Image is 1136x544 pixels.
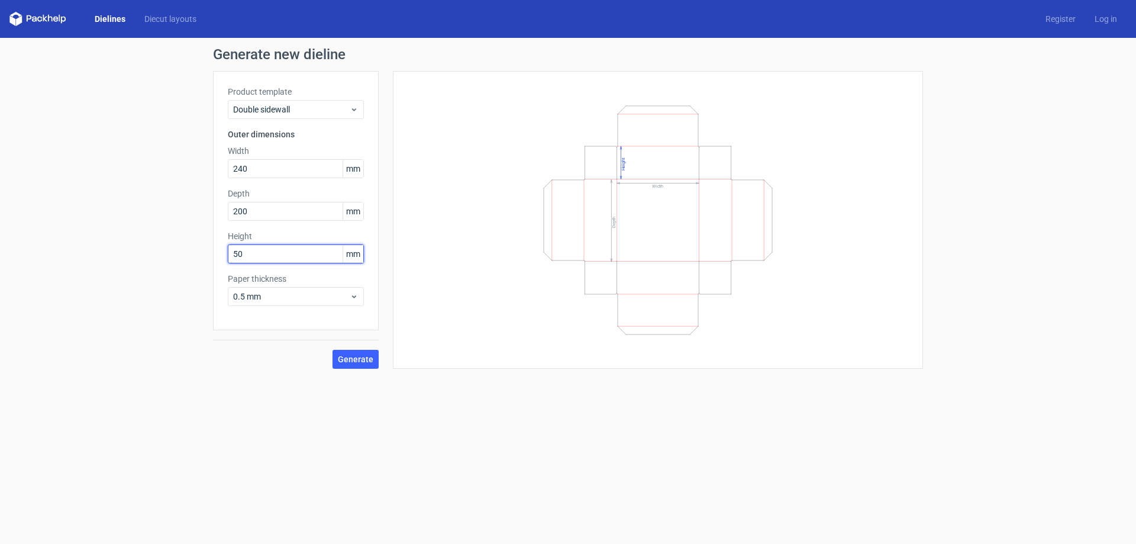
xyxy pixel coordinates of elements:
[228,273,364,285] label: Paper thickness
[85,13,135,25] a: Dielines
[1036,13,1085,25] a: Register
[333,350,379,369] button: Generate
[343,160,363,178] span: mm
[621,157,626,170] text: Height
[135,13,206,25] a: Diecut layouts
[233,291,350,302] span: 0.5 mm
[652,184,663,189] text: Width
[228,86,364,98] label: Product template
[343,202,363,220] span: mm
[228,230,364,242] label: Height
[228,188,364,199] label: Depth
[1085,13,1127,25] a: Log in
[228,145,364,157] label: Width
[233,104,350,115] span: Double sidewall
[338,355,373,363] span: Generate
[213,47,923,62] h1: Generate new dieline
[343,245,363,263] span: mm
[228,128,364,140] h3: Outer dimensions
[611,216,617,227] text: Depth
